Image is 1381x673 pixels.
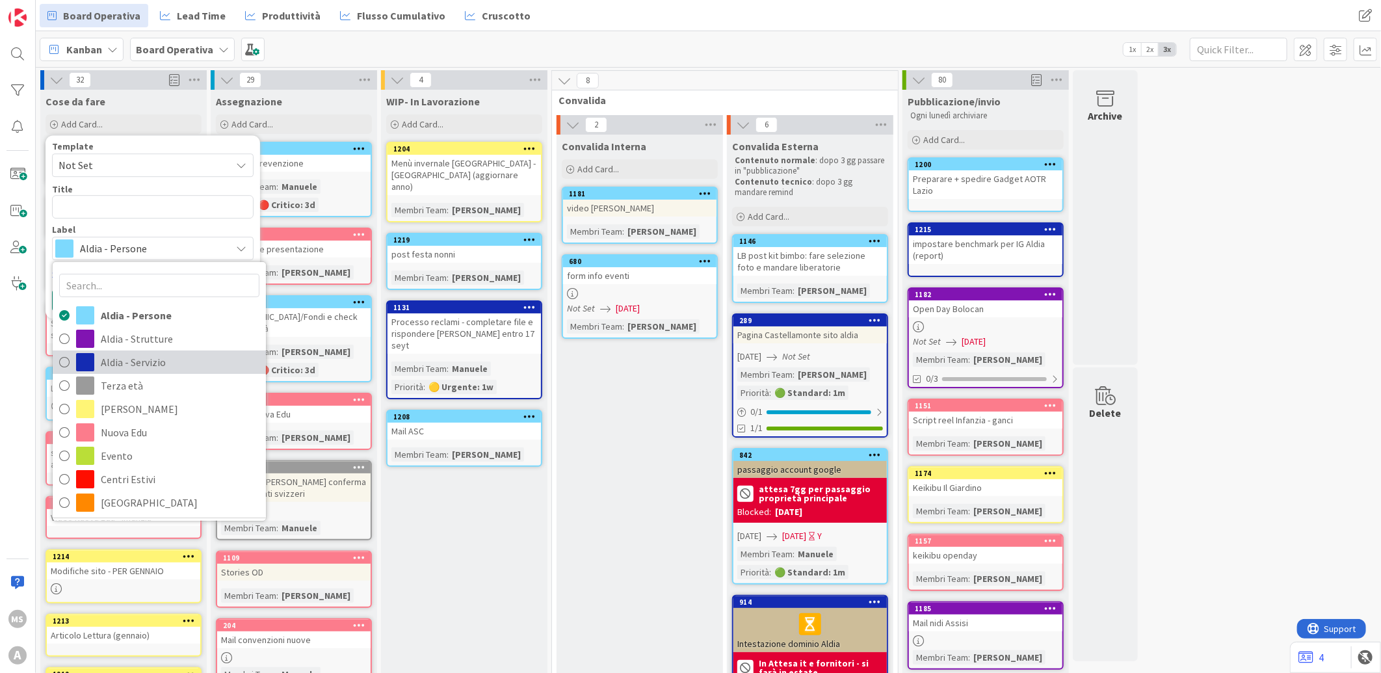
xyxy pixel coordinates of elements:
a: Produttività [237,4,328,27]
div: LB post kit bimbo: fare selezione foto e mandare liberatorie [733,247,887,276]
span: Add Card... [748,211,789,222]
span: [DATE] [737,529,761,543]
span: Add Card... [61,118,103,130]
div: Membri Team [913,352,968,367]
a: [PERSON_NAME] [53,397,266,421]
i: Not Set [782,350,810,362]
div: 1181video [PERSON_NAME] [563,188,717,217]
div: video [PERSON_NAME] [563,200,717,217]
div: 204Mail convenzioni nuove [217,620,371,648]
div: [PERSON_NAME] [970,650,1046,665]
span: : [447,203,449,217]
div: Keikibu Il Giardino [909,479,1062,496]
label: Title [52,183,73,195]
div: 1109 [217,552,371,564]
div: Lunedì Blu - kit bimbo [47,380,200,397]
div: 1185 [915,604,1062,613]
a: Nuova Edu [53,421,266,444]
div: 1208Mail ASC [388,411,541,440]
span: Cose da fare [46,95,105,108]
p: : dopo 3 gg mandare remind [735,177,886,198]
div: 🟢 Standard: 1m [771,386,848,400]
div: Manuele [278,179,321,194]
span: Support [27,2,59,18]
div: 1219post festa nonni [388,234,541,263]
div: Mail ASC [388,423,541,440]
strong: Contenuto normale [735,155,815,166]
span: : [447,362,449,376]
span: Aldia - Servizio [101,352,259,372]
div: 1202 [217,394,371,406]
div: Manuele [278,521,321,535]
div: 1214Modifiche sito - PER GENNAIO [47,551,200,579]
p: Ogni lunedì archiviare [910,111,1061,121]
div: [PERSON_NAME] [278,345,354,359]
div: post festa nonni [388,246,541,263]
span: 3x [1159,43,1176,56]
span: [DATE] [782,529,806,543]
a: Flusso Cumulativo [332,4,453,27]
div: 1174Keikibu Il Giardino [909,468,1062,496]
span: : [276,265,278,280]
div: Membri Team [913,572,968,586]
div: 🟢 Standard: 1m [771,565,848,579]
div: [PERSON_NAME] [970,572,1046,586]
div: Manuele [795,547,837,561]
div: Membri Team [391,203,447,217]
div: Priorità [391,380,423,394]
div: Membri Team [221,588,276,603]
div: VIdeo Nuova Edu - infanzia [47,509,200,526]
span: 2 [585,117,607,133]
span: Template [52,142,94,151]
div: Priorità [737,386,769,400]
div: 1109 [223,553,371,562]
span: [DATE] [962,335,986,349]
div: Blocked: [737,505,771,519]
a: 4 [1298,650,1324,665]
div: 1099Svecchiare presentazione [217,229,371,257]
div: Open Day Bolocan [909,300,1062,317]
span: Aldia - Persone [101,306,259,325]
div: 1174 [915,469,1062,478]
div: 1195cchiamare [PERSON_NAME] conferma trasferimenti svizzeri [217,462,371,502]
span: Add Card... [577,163,619,175]
div: [PERSON_NAME] [449,203,524,217]
div: [PERSON_NAME] [795,367,870,382]
span: Add Card... [923,134,965,146]
div: 204 [223,621,371,630]
div: script video primaria x OD (sentire anche nuova edu) [47,444,200,473]
span: Nuova Edu [101,423,259,442]
div: Membri Team [567,224,622,239]
span: : [769,386,771,400]
div: Membri Team [737,367,793,382]
div: 1226webinar prevenzione [217,143,371,172]
div: MS [8,610,27,628]
div: Membri Team [391,271,447,285]
span: : [622,319,624,334]
div: 1213 [47,615,200,627]
i: Not Set [913,336,941,347]
div: 1151 [915,401,1062,410]
span: 0/3 [926,372,938,386]
span: Convalida [559,94,882,107]
span: 80 [931,72,953,88]
span: : [793,547,795,561]
span: Cruscotto [482,8,531,23]
div: Y [817,529,822,543]
p: : dopo 3 gg passare in "pubblicazione" [735,155,886,177]
a: Aldia - Persone [53,304,266,327]
div: [PERSON_NAME] [278,430,354,445]
div: 914Intestazione dominio Aldia [733,596,887,652]
a: Aldia - Strutture [53,327,266,350]
div: 1174 [909,468,1062,479]
div: 1182 [909,289,1062,300]
div: passaggio account google [733,461,887,478]
span: Terza età [101,376,259,395]
div: 0/1 [733,404,887,420]
div: Banner Nuova Edu [217,406,371,423]
div: 1220Lunedì Blu - kit bimbo [47,368,200,397]
span: : [276,179,278,194]
div: Articolo Lettura (gennaio) [47,627,200,644]
div: 1217VIdeo Nuova Edu - infanzia [47,497,200,526]
div: 1157 [909,535,1062,547]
